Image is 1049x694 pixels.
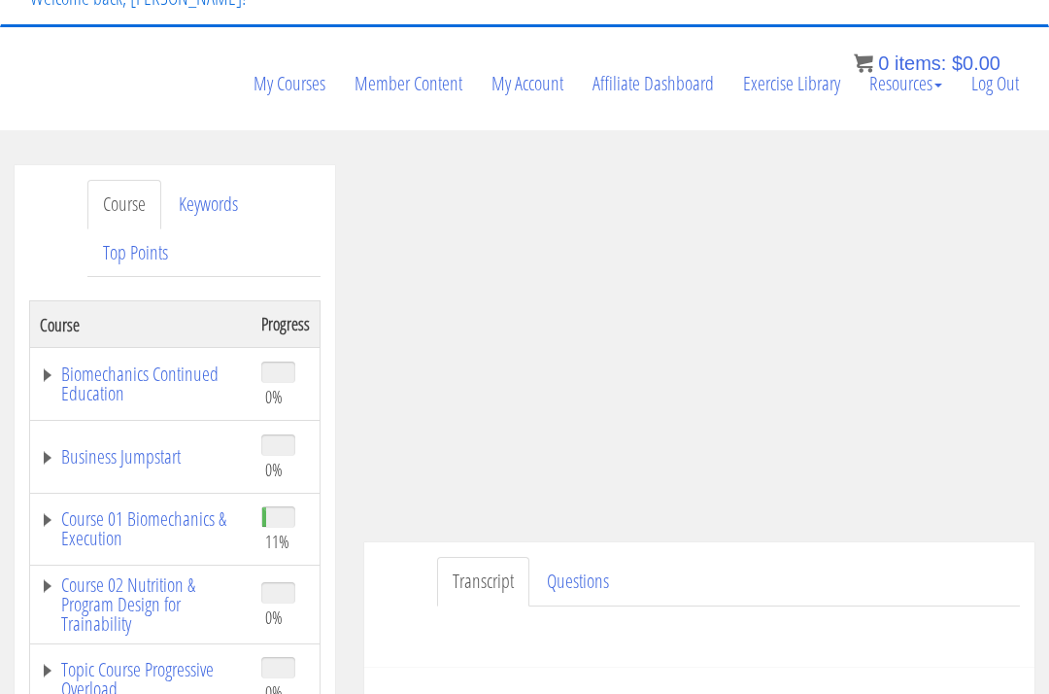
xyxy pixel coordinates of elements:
[340,37,477,130] a: Member Content
[895,52,946,74] span: items:
[437,557,529,607] a: Transcript
[878,52,889,74] span: 0
[87,180,161,229] a: Course
[265,386,283,407] span: 0%
[265,607,283,628] span: 0%
[952,52,1000,74] bdi: 0.00
[30,301,253,348] th: Course
[578,37,728,130] a: Affiliate Dashboard
[477,37,578,130] a: My Account
[87,228,184,278] a: Top Points
[40,509,242,548] a: Course 01 Biomechanics & Execution
[854,53,873,73] img: icon11.png
[40,364,242,403] a: Biomechanics Continued Education
[531,557,625,607] a: Questions
[40,575,242,634] a: Course 02 Nutrition & Program Design for Trainability
[265,459,283,480] span: 0%
[40,447,242,467] a: Business Jumpstart
[265,531,289,552] span: 11%
[855,37,957,130] a: Resources
[952,52,963,74] span: $
[239,37,340,130] a: My Courses
[728,37,855,130] a: Exercise Library
[854,52,1000,74] a: 0 items: $0.00
[252,301,321,348] th: Progress
[163,180,254,229] a: Keywords
[957,37,1033,130] a: Log Out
